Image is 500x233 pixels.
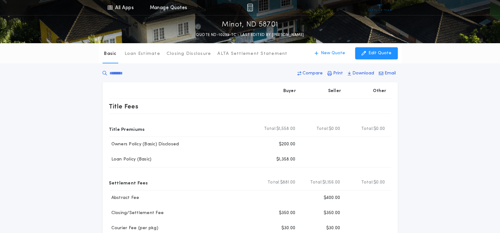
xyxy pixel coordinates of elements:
[324,195,340,201] p: $400.00
[377,68,398,79] button: Email
[374,179,385,186] span: $0.00
[281,225,296,231] p: $30.00
[329,126,340,132] span: $0.00
[109,156,152,163] p: Loan Policy (Basic)
[361,126,374,132] b: Total:
[316,126,329,132] b: Total:
[352,70,374,77] p: Download
[109,101,138,111] p: Title Fees
[276,156,295,163] p: $1,358.00
[109,124,145,134] p: Title Premiums
[125,51,160,57] p: Loan Estimate
[361,179,374,186] b: Total:
[346,68,376,79] button: Download
[385,70,396,77] p: Email
[308,47,351,59] button: New Quote
[283,88,296,94] p: Buyer
[104,51,116,57] p: Basic
[217,51,287,57] p: ALTA Settlement Statement
[374,126,385,132] span: $0.00
[373,88,386,94] p: Other
[303,70,323,77] p: Compare
[280,179,296,186] span: $881.00
[322,179,340,186] span: $1,156.00
[324,210,340,216] p: $350.00
[276,126,295,132] span: $1,558.00
[321,50,345,56] p: New Quote
[279,210,296,216] p: $350.00
[196,32,304,38] p: QUOTE ND-10233-TC - LAST EDITED BY [PERSON_NAME]
[109,141,179,148] p: Owners Policy (Basic) Disclosed
[222,20,278,30] p: Minot, ND 58701
[247,4,253,11] img: img
[355,47,398,59] button: Edit Quote
[268,179,280,186] b: Total:
[109,225,158,231] p: Courier Fee (per pkg)
[326,225,340,231] p: $30.00
[167,51,211,57] p: Closing Disclosure
[368,50,391,56] p: Edit Quote
[326,68,345,79] button: Print
[333,70,343,77] p: Print
[279,141,296,148] p: $200.00
[264,126,277,132] b: Total:
[109,195,139,201] p: Abstract Fee
[328,88,341,94] p: Seller
[109,210,164,216] p: Closing/Settlement Fee
[296,68,325,79] button: Compare
[368,4,391,11] img: vs-icon
[109,178,148,188] p: Settlement Fees
[310,179,323,186] b: Total:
